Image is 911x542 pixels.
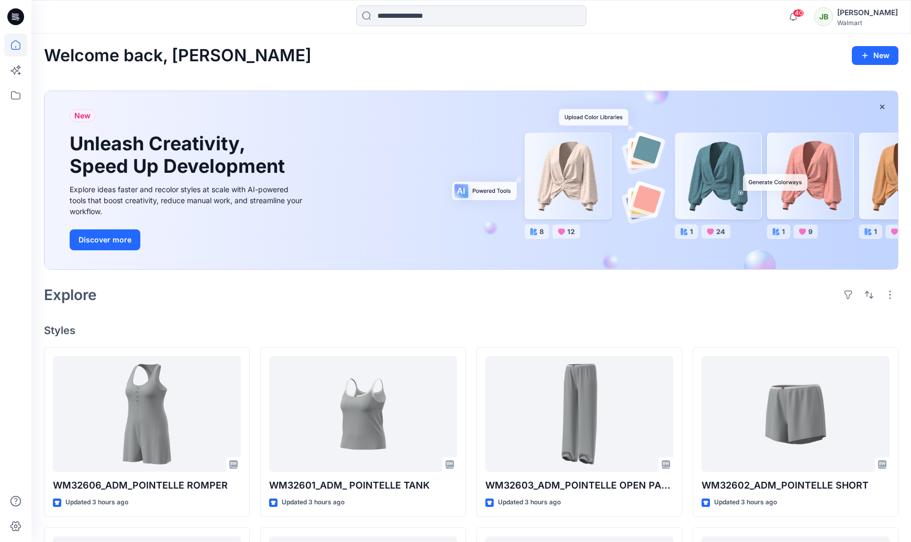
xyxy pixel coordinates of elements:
[714,497,777,508] p: Updated 3 hours ago
[498,497,561,508] p: Updated 3 hours ago
[44,46,312,65] h2: Welcome back, [PERSON_NAME]
[852,46,898,65] button: New
[837,6,898,19] div: [PERSON_NAME]
[70,184,305,217] div: Explore ideas faster and recolor styles at scale with AI-powered tools that boost creativity, red...
[44,286,97,303] h2: Explore
[282,497,345,508] p: Updated 3 hours ago
[485,356,673,472] a: WM32603_ADM_POINTELLE OPEN PANT
[814,7,833,26] div: JB
[702,478,890,493] p: WM32602_ADM_POINTELLE SHORT
[70,132,290,178] h1: Unleash Creativity, Speed Up Development
[65,497,128,508] p: Updated 3 hours ago
[53,356,241,472] a: WM32606_ADM_POINTELLE ROMPER
[70,229,140,250] button: Discover more
[269,478,457,493] p: WM32601_ADM_ POINTELLE TANK
[44,324,898,337] h4: Styles
[702,356,890,472] a: WM32602_ADM_POINTELLE SHORT
[74,109,91,122] span: New
[793,9,804,17] span: 40
[837,19,898,27] div: Walmart
[53,478,241,493] p: WM32606_ADM_POINTELLE ROMPER
[485,478,673,493] p: WM32603_ADM_POINTELLE OPEN PANT
[70,229,305,250] a: Discover more
[269,356,457,472] a: WM32601_ADM_ POINTELLE TANK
